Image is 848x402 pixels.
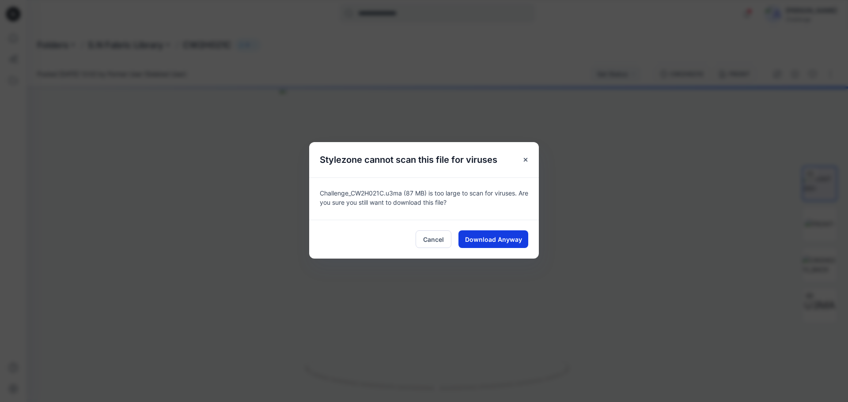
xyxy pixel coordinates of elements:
button: Close [518,152,534,168]
div: Challenge_CW2H021C.u3ma (87 MB) is too large to scan for viruses. Are you sure you still want to ... [309,177,539,220]
button: Cancel [416,230,451,248]
span: Cancel [423,235,444,244]
h5: Stylezone cannot scan this file for viruses [309,142,508,177]
button: Download Anyway [458,230,528,248]
span: Download Anyway [465,235,522,244]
